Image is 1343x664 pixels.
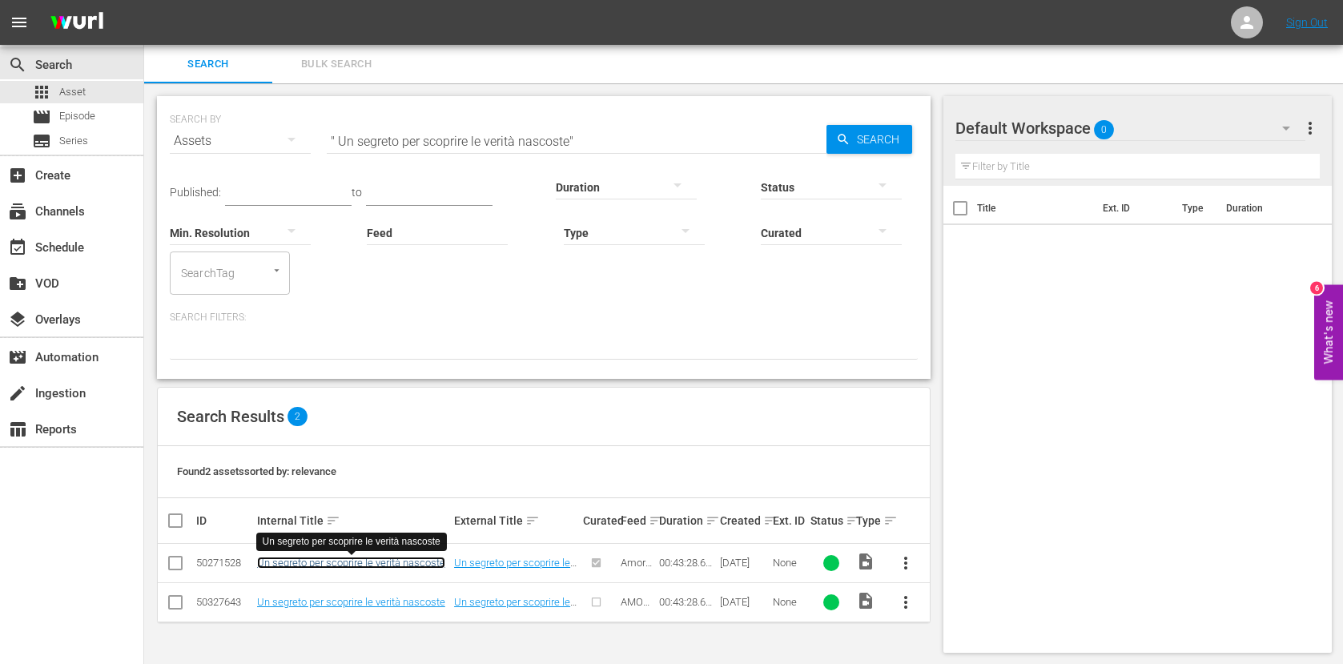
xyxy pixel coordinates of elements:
span: Search [154,55,263,74]
div: None [773,557,806,569]
span: Video [856,591,875,610]
span: Series [32,131,51,151]
div: 50271528 [196,557,252,569]
div: 50327643 [196,596,252,608]
div: External Title [454,511,578,530]
span: sort [649,513,663,528]
span: Reports [8,420,27,439]
span: more_vert [896,553,915,573]
span: VOD [8,274,27,293]
span: sort [846,513,860,528]
span: Create [8,166,27,185]
div: 6 [1310,281,1323,294]
span: sort [525,513,540,528]
span: Episode [32,107,51,127]
div: Type [856,511,882,530]
div: Default Workspace [955,106,1305,151]
span: sort [706,513,720,528]
div: 00:43:28.690 [659,596,715,608]
span: Automation [8,348,27,367]
span: sort [763,513,778,528]
span: sort [326,513,340,528]
a: Sign Out [1286,16,1328,29]
a: Un segreto per scoprire le verità nascoste [257,557,445,569]
div: [DATE] [720,557,768,569]
div: Status [810,511,851,530]
div: [DATE] [720,596,768,608]
div: Assets [170,119,311,163]
span: Published: [170,186,221,199]
p: Search Filters: [170,311,918,324]
span: Asset [32,82,51,102]
span: Series [59,133,88,149]
span: 2 [287,407,308,426]
a: Un segreto per scoprire le verità nascoste [454,596,577,620]
th: Type [1172,186,1216,231]
span: Episode [59,108,95,124]
span: 0 [1094,113,1114,147]
div: Curated [583,514,616,527]
img: ans4CAIJ8jUAAAAAAAAAAAAAAAAAAAAAAAAgQb4GAAAAAAAAAAAAAAAAAAAAAAAAJMjXAAAAAAAAAAAAAAAAAAAAAAAAgAT5G... [38,4,115,42]
button: Open Feedback Widget [1314,284,1343,380]
div: Ext. ID [773,514,806,527]
button: more_vert [887,544,925,582]
button: Search [826,125,912,154]
span: AMORE MORTALE [621,596,649,644]
span: Channels [8,202,27,221]
span: Found 2 assets sorted by: relevance [177,465,336,477]
div: Un segreto per scoprire le verità nascoste [263,535,440,549]
div: None [773,596,806,608]
span: Ingestion [8,384,27,403]
div: Created [720,511,768,530]
button: more_vert [1301,109,1320,147]
span: Search [850,125,912,154]
span: menu [10,13,29,32]
th: Title [977,186,1093,231]
span: to [352,186,362,199]
button: Open [269,263,284,278]
div: ID [196,514,252,527]
a: Un segreto per scoprire le verità nascoste [257,596,445,608]
div: Internal Title [257,511,449,530]
th: Ext. ID [1093,186,1172,231]
span: Video [856,552,875,571]
span: more_vert [1301,119,1320,138]
span: Bulk Search [282,55,391,74]
span: more_vert [896,593,915,612]
span: Asset [59,84,86,100]
span: Overlays [8,310,27,329]
span: Search [8,55,27,74]
a: Un segreto per scoprire le verità nascoste [454,557,577,581]
button: more_vert [887,583,925,622]
div: Duration [659,511,715,530]
th: Duration [1216,186,1313,231]
div: 00:43:28.690 [659,557,715,569]
div: Feed [621,511,653,530]
span: Search Results [177,407,284,426]
span: event_available [8,238,27,257]
span: Amore Mortale [621,557,652,593]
